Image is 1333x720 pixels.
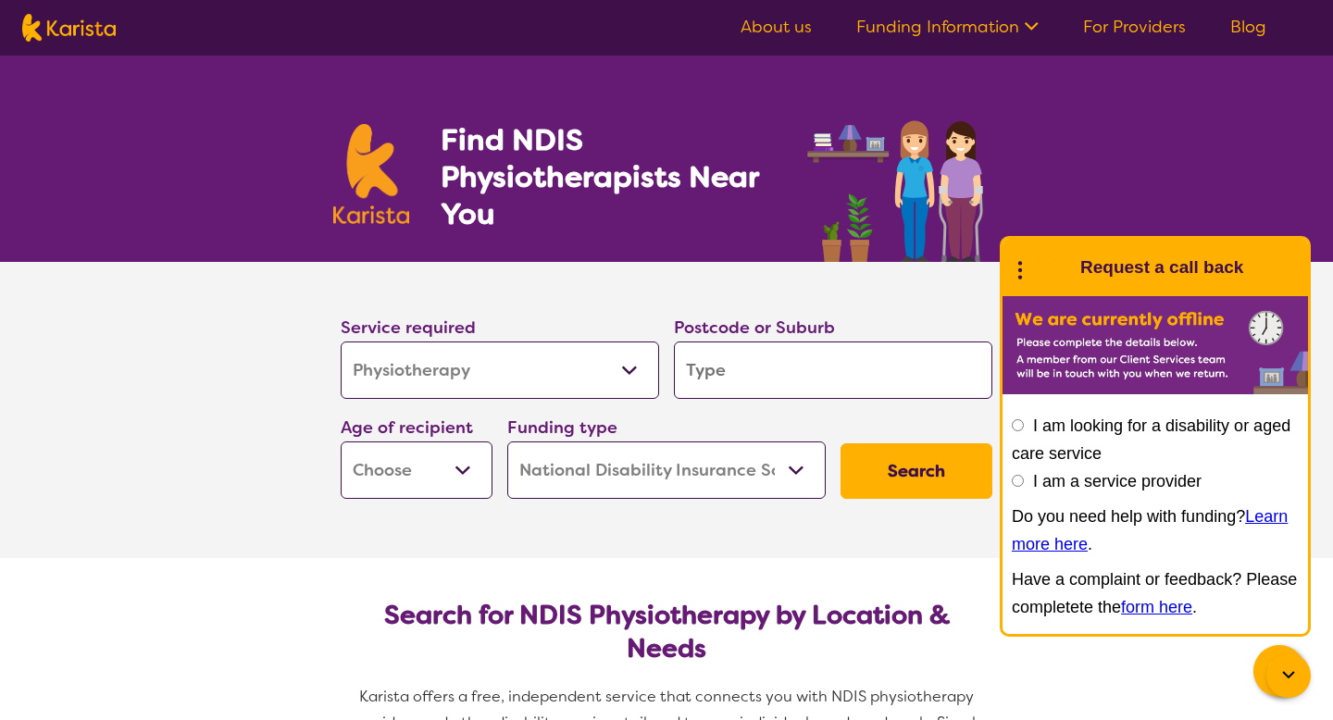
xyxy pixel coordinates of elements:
p: Do you need help with funding? . [1012,503,1299,558]
img: Karista logo [22,14,116,42]
h1: Find NDIS Physiotherapists Near You [441,121,783,232]
a: About us [741,16,812,38]
a: form here [1121,598,1192,616]
a: Funding Information [856,16,1039,38]
label: Age of recipient [341,416,473,439]
input: Type [674,341,992,399]
button: Channel Menu [1253,645,1305,697]
label: Service required [341,317,476,339]
img: physiotherapy [802,100,1000,262]
p: Have a complaint or feedback? Please completete the . [1012,565,1299,621]
img: Karista [1032,249,1069,286]
label: I am looking for a disability or aged care service [1012,416,1290,463]
img: Karista logo [333,124,409,224]
h1: Request a call back [1080,254,1243,281]
a: Blog [1230,16,1266,38]
h2: Search for NDIS Physiotherapy by Location & Needs [355,599,978,665]
label: I am a service provider [1033,472,1202,490]
label: Funding type [507,416,617,439]
button: Search [841,443,992,499]
a: For Providers [1083,16,1186,38]
img: Karista offline chat form to request call back [1003,296,1308,394]
label: Postcode or Suburb [674,317,835,339]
